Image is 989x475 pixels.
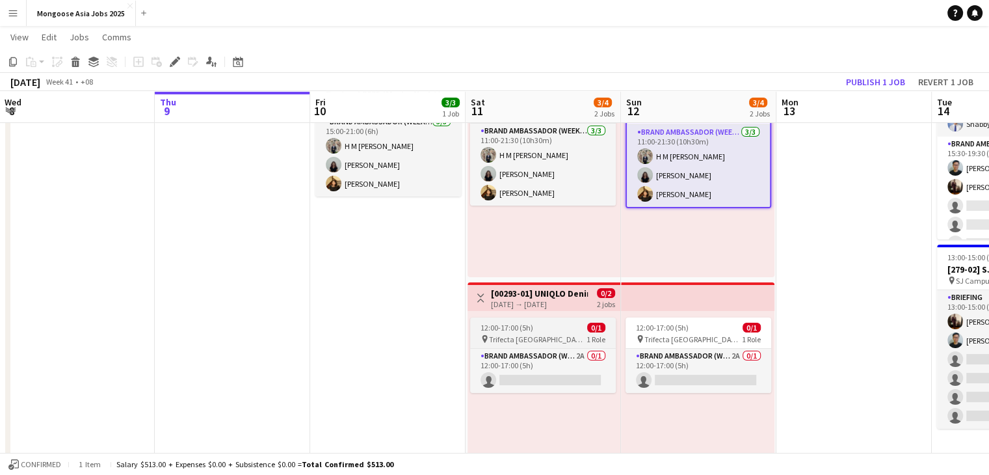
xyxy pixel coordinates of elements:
[749,98,767,107] span: 3/4
[442,109,459,118] div: 1 Job
[626,82,771,208] app-job-card: Updated11:00-21:30 (10h30m)3/3 Trifecta [GEOGRAPHIC_DATA]1 RoleBrand Ambassador (weekend)3/311:00...
[470,124,616,206] app-card-role: Brand Ambassador (weekend)3/311:00-21:30 (10h30m)H M [PERSON_NAME][PERSON_NAME][PERSON_NAME]
[935,103,952,118] span: 14
[5,96,21,108] span: Wed
[743,323,761,332] span: 0/1
[158,103,176,118] span: 9
[587,334,605,344] span: 1 Role
[780,103,798,118] span: 13
[302,459,393,469] span: Total Confirmed $513.00
[313,103,326,118] span: 10
[315,96,326,108] span: Fri
[442,98,460,107] span: 3/3
[7,457,63,472] button: Confirmed
[81,77,93,87] div: +08
[636,323,689,332] span: 12:00-17:00 (5h)
[626,96,642,108] span: Sun
[471,96,485,108] span: Sat
[470,349,616,393] app-card-role: Brand Ambassador (weekend)2A0/112:00-17:00 (5h)
[470,82,616,206] app-job-card: Updated11:00-21:30 (10h30m)3/3 Trifecta [GEOGRAPHIC_DATA]1 RoleBrand Ambassador (weekend)3/311:00...
[43,77,75,87] span: Week 41
[597,288,615,298] span: 0/2
[42,31,57,43] span: Edit
[10,75,40,88] div: [DATE]
[594,109,614,118] div: 2 Jobs
[74,459,105,469] span: 1 item
[64,29,94,46] a: Jobs
[841,74,910,90] button: Publish 1 job
[481,323,533,332] span: 12:00-17:00 (5h)
[27,1,136,26] button: Mongoose Asia Jobs 2025
[913,74,979,90] button: Revert 1 job
[160,96,176,108] span: Thu
[626,318,771,393] app-job-card: 12:00-17:00 (5h)0/1 Trifecta [GEOGRAPHIC_DATA]1 RoleBrand Ambassador (weekend)2A0/112:00-17:00 (5h)
[937,96,952,108] span: Tue
[594,98,612,107] span: 3/4
[750,109,770,118] div: 2 Jobs
[489,334,587,344] span: Trifecta [GEOGRAPHIC_DATA]
[21,460,61,469] span: Confirmed
[70,31,89,43] span: Jobs
[644,334,742,344] span: Trifecta [GEOGRAPHIC_DATA]
[624,103,642,118] span: 12
[597,298,615,309] div: 2 jobs
[742,334,761,344] span: 1 Role
[587,323,605,332] span: 0/1
[116,459,393,469] div: Salary $513.00 + Expenses $0.00 + Subsistence $0.00 =
[3,103,21,118] span: 8
[97,29,137,46] a: Comms
[315,115,461,197] app-card-role: Brand Ambassador (weekday)3/315:00-21:00 (6h)H M [PERSON_NAME][PERSON_NAME][PERSON_NAME]
[782,96,798,108] span: Mon
[5,29,34,46] a: View
[491,288,588,299] h3: [00293-01] UNIQLO Denim Festival 2025
[36,29,62,46] a: Edit
[627,125,770,207] app-card-role: Brand Ambassador (weekend)3/311:00-21:30 (10h30m)H M [PERSON_NAME][PERSON_NAME][PERSON_NAME]
[470,318,616,393] app-job-card: 12:00-17:00 (5h)0/1 Trifecta [GEOGRAPHIC_DATA]1 RoleBrand Ambassador (weekend)2A0/112:00-17:00 (5h)
[491,299,588,309] div: [DATE] → [DATE]
[102,31,131,43] span: Comms
[10,31,29,43] span: View
[469,103,485,118] span: 11
[626,349,771,393] app-card-role: Brand Ambassador (weekend)2A0/112:00-17:00 (5h)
